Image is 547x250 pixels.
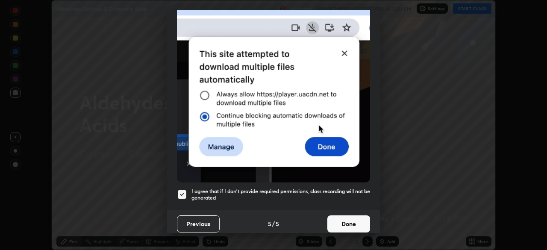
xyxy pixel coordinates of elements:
button: Previous [177,215,220,232]
h4: 5 [268,219,271,228]
h4: / [272,219,275,228]
button: Done [327,215,370,232]
h5: I agree that if I don't provide required permissions, class recording will not be generated [191,188,370,201]
h4: 5 [276,219,279,228]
